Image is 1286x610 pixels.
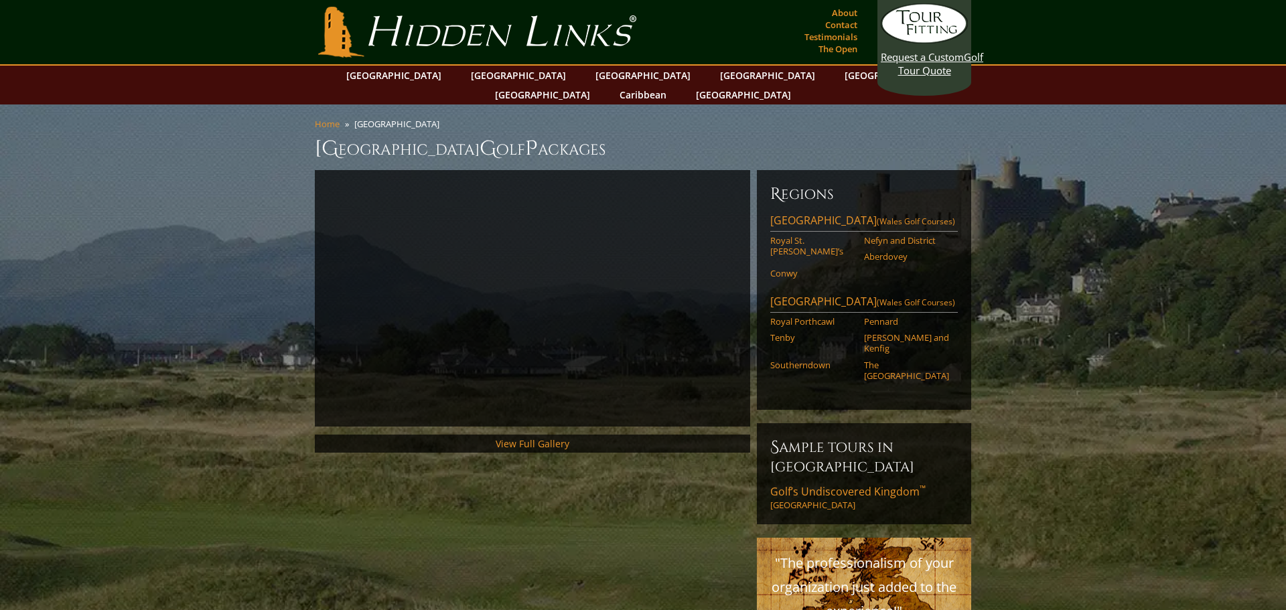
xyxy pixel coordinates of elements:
a: Southerndown [770,360,855,370]
a: Testimonials [801,27,861,46]
a: Contact [822,15,861,34]
h6: Regions [770,183,958,205]
a: Royal St. [PERSON_NAME]’s [770,235,855,257]
a: [GEOGRAPHIC_DATA] [589,66,697,85]
a: The Open [815,40,861,58]
h1: [GEOGRAPHIC_DATA] olf ackages [315,135,971,162]
a: About [829,3,861,22]
a: [GEOGRAPHIC_DATA](Wales Golf Courses) [770,294,958,313]
span: G [480,135,496,162]
li: [GEOGRAPHIC_DATA] [354,118,445,130]
a: Caribbean [613,85,673,104]
a: View Full Gallery [496,437,569,450]
a: The [GEOGRAPHIC_DATA] [864,360,949,382]
a: [GEOGRAPHIC_DATA] [488,85,597,104]
a: [GEOGRAPHIC_DATA] [713,66,822,85]
span: (Wales Golf Courses) [877,297,955,308]
a: Pennard [864,316,949,327]
a: [GEOGRAPHIC_DATA] [689,85,798,104]
a: Aberdovey [864,251,949,262]
span: P [525,135,538,162]
a: [GEOGRAPHIC_DATA](Wales Golf Courses) [770,213,958,232]
span: Golf’s Undiscovered Kingdom [770,484,926,499]
a: Request a CustomGolf Tour Quote [881,3,968,77]
a: [GEOGRAPHIC_DATA] [464,66,573,85]
span: Request a Custom [881,50,964,64]
a: Golf’s Undiscovered Kingdom™[GEOGRAPHIC_DATA] [770,484,958,511]
a: Conwy [770,268,855,279]
a: Tenby [770,332,855,343]
a: [PERSON_NAME] and Kenfig [864,332,949,354]
h6: Sample Tours in [GEOGRAPHIC_DATA] [770,437,958,476]
sup: ™ [920,483,926,494]
a: Nefyn and District [864,235,949,246]
a: [GEOGRAPHIC_DATA] [838,66,946,85]
a: Royal Porthcawl [770,316,855,327]
iframe: Sir-Nick-on-Wales [328,183,737,413]
a: Home [315,118,340,130]
a: [GEOGRAPHIC_DATA] [340,66,448,85]
span: (Wales Golf Courses) [877,216,955,227]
